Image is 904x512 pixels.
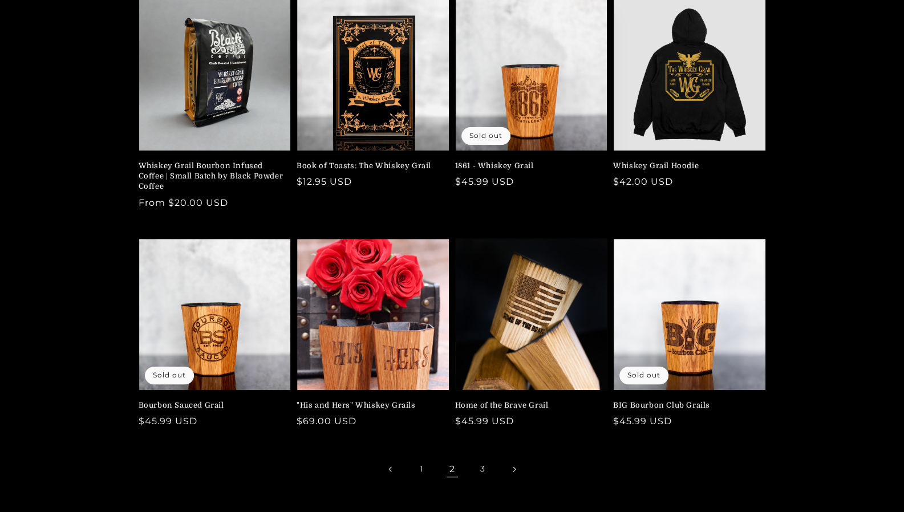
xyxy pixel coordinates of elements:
[440,457,465,482] span: Page 2
[613,400,759,411] a: BIG Bourbon Club Grails
[455,400,601,411] a: Home of the Brave Grail
[139,457,766,482] nav: Pagination
[297,161,443,171] a: Book of Toasts: The Whiskey Grail
[501,457,526,482] a: Next page
[297,400,443,411] a: "His and Hers" Whiskey Grails
[455,161,601,171] a: 1861 - Whiskey Grail
[139,161,285,192] a: Whiskey Grail Bourbon Infused Coffee | Small Batch by Black Powder Coffee
[613,161,759,171] a: Whiskey Grail Hoodie
[471,457,496,482] a: Page 3
[409,457,434,482] a: Page 1
[378,457,403,482] a: Previous page
[139,400,285,411] a: Bourbon Sauced Grail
